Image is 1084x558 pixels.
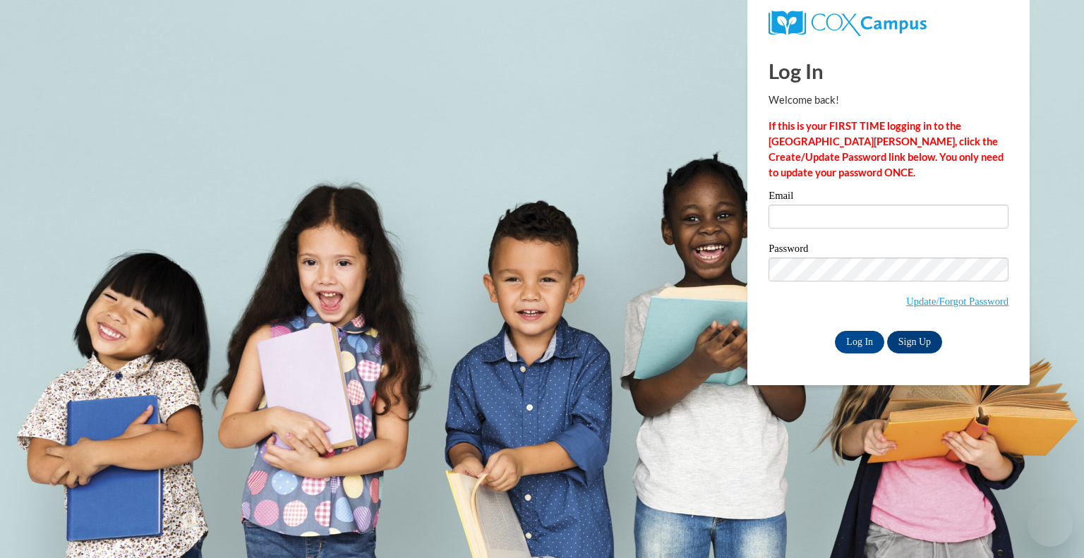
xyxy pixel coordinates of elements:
iframe: Button to launch messaging window [1028,502,1073,547]
strong: If this is your FIRST TIME logging in to the [GEOGRAPHIC_DATA][PERSON_NAME], click the Create/Upd... [769,120,1004,178]
label: Password [769,243,1008,257]
a: Update/Forgot Password [906,296,1008,307]
h1: Log In [769,56,1008,85]
label: Email [769,190,1008,205]
a: Sign Up [887,331,942,353]
a: COX Campus [769,11,1008,36]
input: Log In [835,331,884,353]
img: COX Campus [769,11,927,36]
p: Welcome back! [769,92,1008,108]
